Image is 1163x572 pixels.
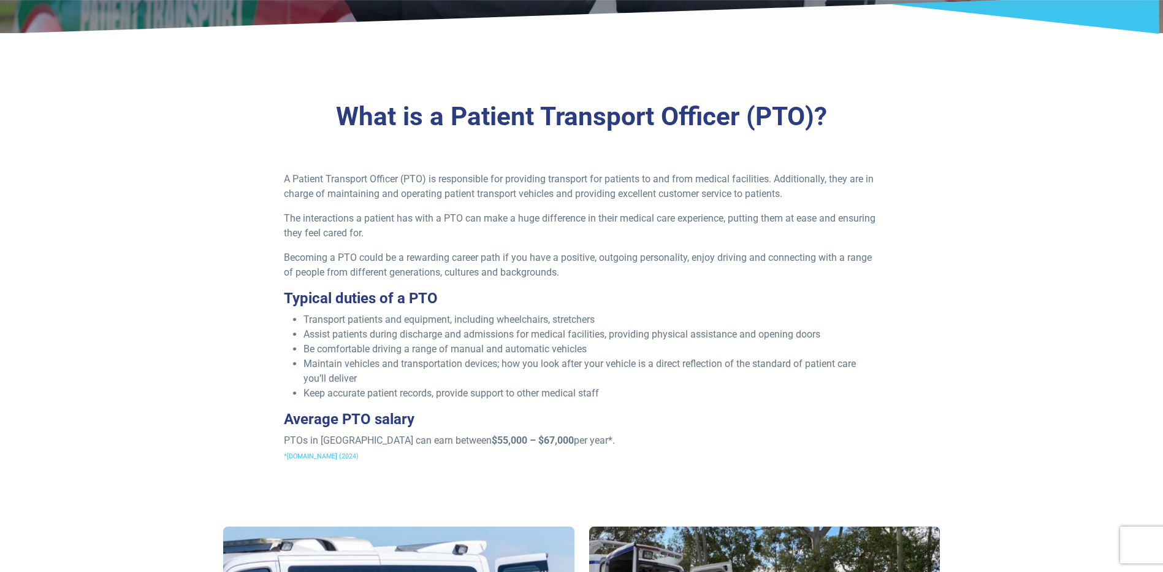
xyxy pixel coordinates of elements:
li: Be comfortable driving a range of manual and automatic vehicles [303,342,879,357]
p: PTOs in [GEOGRAPHIC_DATA] can earn between per year*. [284,433,879,463]
li: Assist patients during discharge and admissions for medical facilities, providing physical assist... [303,327,879,342]
h3: What is a Patient Transport Officer (PTO)? [223,101,940,133]
p: The interactions a patient has with a PTO can make a huge difference in their medical care experi... [284,211,879,241]
li: Keep accurate patient records, provide support to other medical staff [303,386,879,401]
p: Becoming a PTO could be a rewarding career path if you have a positive, outgoing personality, enj... [284,250,879,280]
li: Transport patients and equipment, including wheelchairs, stretchers [303,312,879,327]
strong: $55,000 – $67,000 [492,435,574,446]
span: *[DOMAIN_NAME] (2024) [284,452,359,460]
a: *[DOMAIN_NAME] (2024) [284,449,359,461]
h3: Average PTO salary [284,411,879,428]
h3: Typical duties of a PTO [284,290,879,307]
li: Maintain vehicles and transportation devices; how you look after your vehicle is a direct reflect... [303,357,879,386]
p: A Patient Transport Officer (PTO) is responsible for providing transport for patients to and from... [284,172,879,201]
